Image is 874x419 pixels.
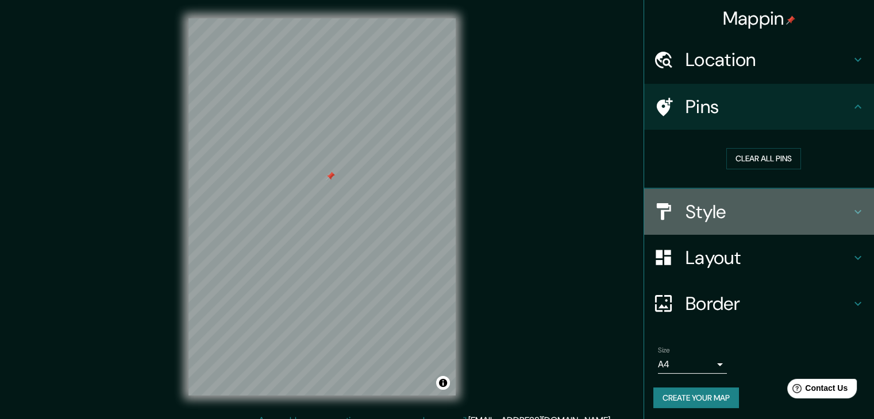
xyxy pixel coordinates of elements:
div: Location [644,37,874,83]
h4: Border [686,292,851,315]
label: Size [658,345,670,355]
h4: Style [686,200,851,223]
button: Toggle attribution [436,376,450,390]
button: Clear all pins [726,148,801,169]
h4: Mappin [723,7,796,30]
h4: Location [686,48,851,71]
div: Border [644,281,874,327]
div: Pins [644,84,874,130]
div: Style [644,189,874,235]
h4: Layout [686,246,851,269]
div: Layout [644,235,874,281]
iframe: Help widget launcher [772,374,861,406]
img: pin-icon.png [786,15,795,25]
h4: Pins [686,95,851,118]
canvas: Map [188,18,456,395]
div: A4 [658,355,727,374]
button: Create your map [653,387,739,409]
